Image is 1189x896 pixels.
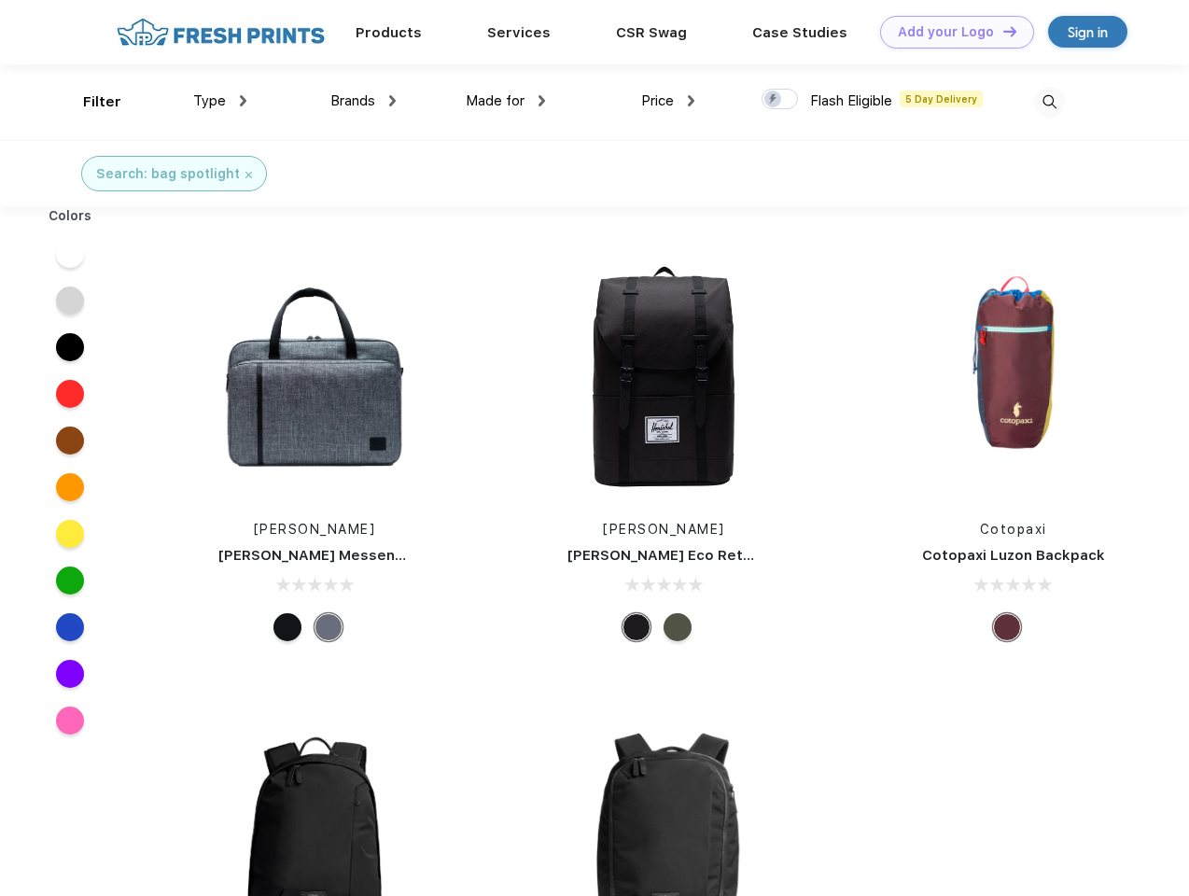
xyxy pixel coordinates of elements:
[567,547,949,564] a: [PERSON_NAME] Eco Retreat 15" Computer Backpack
[193,92,226,109] span: Type
[240,95,246,106] img: dropdown.png
[641,92,674,109] span: Price
[980,522,1047,537] a: Cotopaxi
[315,613,343,641] div: Raven Crosshatch
[900,91,983,107] span: 5 Day Delivery
[245,172,252,178] img: filter_cancel.svg
[688,95,694,106] img: dropdown.png
[664,613,692,641] div: Forest
[190,253,439,501] img: func=resize&h=266
[254,522,376,537] a: [PERSON_NAME]
[922,547,1105,564] a: Cotopaxi Luzon Backpack
[389,95,396,106] img: dropdown.png
[330,92,375,109] span: Brands
[1003,26,1016,36] img: DT
[96,164,240,184] div: Search: bag spotlight
[1048,16,1127,48] a: Sign in
[111,16,330,49] img: fo%20logo%202.webp
[539,95,545,106] img: dropdown.png
[356,24,422,41] a: Products
[603,522,725,537] a: [PERSON_NAME]
[466,92,525,109] span: Made for
[1034,87,1065,118] img: desktop_search.svg
[810,92,892,109] span: Flash Eligible
[273,613,301,641] div: Black
[35,206,106,226] div: Colors
[1068,21,1108,43] div: Sign in
[898,24,994,40] div: Add your Logo
[622,613,650,641] div: Black
[889,253,1138,501] img: func=resize&h=266
[83,91,121,113] div: Filter
[218,547,420,564] a: [PERSON_NAME] Messenger
[539,253,788,501] img: func=resize&h=266
[993,613,1021,641] div: Surprise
